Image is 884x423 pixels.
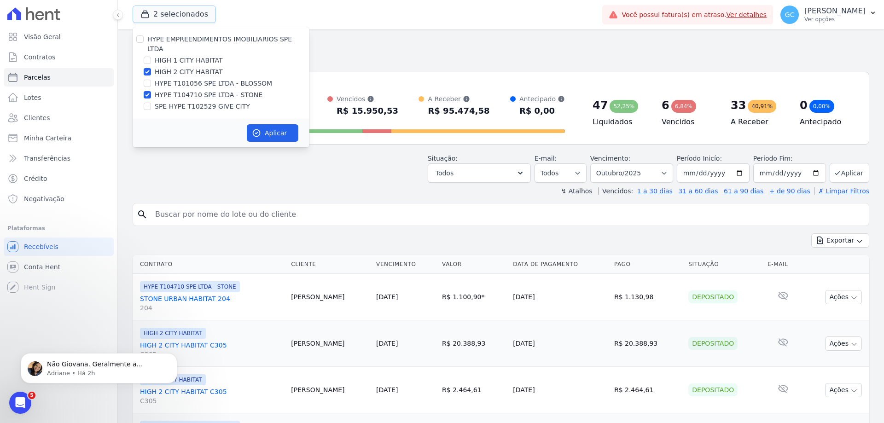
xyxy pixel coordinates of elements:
[24,194,64,203] span: Negativação
[688,290,738,303] div: Depositado
[4,129,114,147] a: Minha Carteira
[155,79,272,88] label: HYPE T101056 SPE LTDA - BLOSSOM
[598,187,633,195] label: Vencidos:
[372,255,438,274] th: Vencimento
[287,367,372,413] td: [PERSON_NAME]
[24,73,51,82] span: Parcelas
[611,255,685,274] th: Pago
[611,320,685,367] td: R$ 20.388,93
[611,274,685,320] td: R$ 1.130,98
[133,37,869,53] h2: Parcelas
[24,262,60,272] span: Conta Hent
[519,94,565,104] div: Antecipado
[825,383,862,397] button: Ações
[748,100,776,113] div: 40,91%
[4,238,114,256] a: Recebíveis
[24,32,61,41] span: Visão Geral
[438,255,509,274] th: Valor
[287,255,372,274] th: Cliente
[593,98,608,113] div: 47
[800,98,808,113] div: 0
[769,187,810,195] a: + de 90 dias
[337,104,398,118] div: R$ 15.950,53
[509,320,611,367] td: [DATE]
[140,294,284,313] a: STONE URBAN HABITAT 204204
[287,274,372,320] td: [PERSON_NAME]
[561,187,592,195] label: ↯ Atalhos
[24,174,47,183] span: Crédito
[764,255,803,274] th: E-mail
[140,341,284,359] a: HIGH 2 CITY HABITAT C305C305
[24,113,50,122] span: Clientes
[140,281,240,292] span: HYPE T104710 SPE LTDA - STONE
[376,386,398,394] a: [DATE]
[535,155,557,162] label: E-mail:
[685,255,764,274] th: Situação
[140,303,284,313] span: 204
[814,187,869,195] a: ✗ Limpar Filtros
[637,187,673,195] a: 1 a 30 dias
[24,52,55,62] span: Contratos
[4,48,114,66] a: Contratos
[610,100,638,113] div: 52,25%
[590,155,630,162] label: Vencimento:
[155,67,223,77] label: HIGH 2 CITY HABITAT
[773,2,884,28] button: GC [PERSON_NAME] Ver opções
[662,98,669,113] div: 6
[611,367,685,413] td: R$ 2.464,61
[825,336,862,351] button: Ações
[9,392,31,414] iframe: Intercom live chat
[140,396,284,406] span: C305
[428,163,531,183] button: Todos
[724,187,763,195] a: 61 a 90 dias
[731,98,746,113] div: 33
[438,320,509,367] td: R$ 20.388,93
[804,6,866,16] p: [PERSON_NAME]
[438,367,509,413] td: R$ 2.464,61
[809,100,834,113] div: 0,00%
[24,154,70,163] span: Transferências
[247,124,298,142] button: Aplicar
[830,163,869,183] button: Aplicar
[4,258,114,276] a: Conta Hent
[7,334,191,398] iframe: Intercom notifications mensagem
[133,255,287,274] th: Contrato
[4,109,114,127] a: Clientes
[731,116,785,127] h4: A Receber
[155,56,223,65] label: HIGH 1 CITY HABITAT
[428,94,489,104] div: A Receber
[678,187,718,195] a: 31 a 60 dias
[4,28,114,46] a: Visão Geral
[804,16,866,23] p: Ver opções
[337,94,398,104] div: Vencidos
[4,149,114,168] a: Transferências
[436,168,454,179] span: Todos
[4,169,114,188] a: Crédito
[785,12,795,18] span: GC
[753,154,826,163] label: Período Fim:
[727,11,767,18] a: Ver detalhes
[7,223,110,234] div: Plataformas
[137,209,148,220] i: search
[4,88,114,107] a: Lotes
[509,367,611,413] td: [DATE]
[428,104,489,118] div: R$ 95.474,58
[662,116,716,127] h4: Vencidos
[155,102,250,111] label: SPE HYPE T102529 GIVE CITY
[509,274,611,320] td: [DATE]
[140,387,284,406] a: HIGH 2 CITY HABITAT C305C305
[825,290,862,304] button: Ações
[155,90,262,100] label: HYPE T104710 SPE LTDA - STONE
[287,320,372,367] td: [PERSON_NAME]
[622,10,767,20] span: Você possui fatura(s) em atraso.
[133,6,216,23] button: 2 selecionados
[150,205,865,224] input: Buscar por nome do lote ou do cliente
[4,68,114,87] a: Parcelas
[800,116,854,127] h4: Antecipado
[24,93,41,102] span: Lotes
[24,133,71,143] span: Minha Carteira
[428,155,458,162] label: Situação:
